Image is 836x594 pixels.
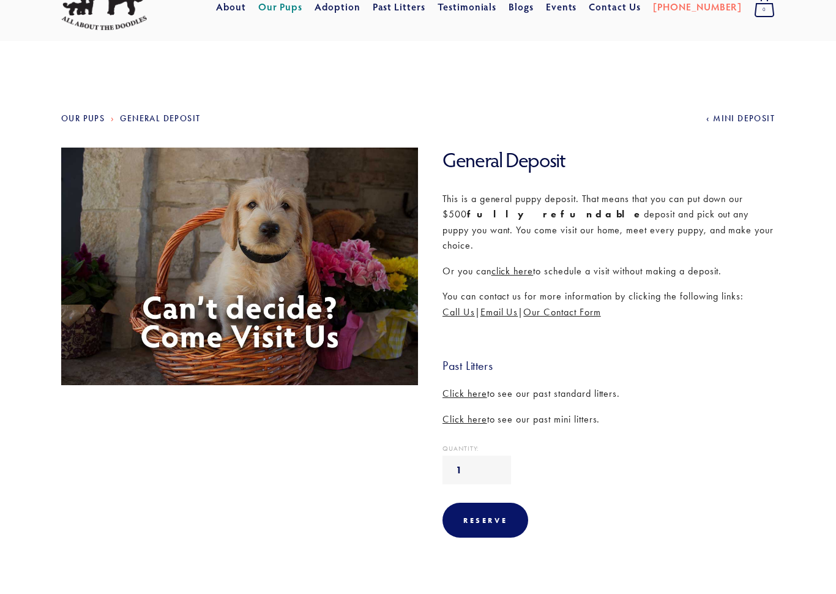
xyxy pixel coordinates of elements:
[442,191,775,254] p: This is a general puppy deposit. That means that you can put down our $500 deposit and pick out a...
[463,516,507,525] div: Reserve
[61,113,105,124] a: Our Pups
[442,148,775,173] h1: General Deposit
[442,412,775,427] p: to see our past mini litters.
[442,456,511,484] input: Quantity
[491,265,534,277] a: click here
[523,306,600,318] a: Our Contact Form
[442,413,487,425] a: Click here
[120,113,200,124] a: General Deposit
[442,306,475,318] a: Call Us
[754,2,775,18] span: 0
[467,208,644,220] strong: fully refundable
[442,445,775,452] div: Quantity:
[442,386,775,402] p: to see our past standard litters.
[442,388,487,399] a: Click here
[713,113,775,124] span: Mini Deposit
[442,288,775,320] p: You can contact us for more information by clicking the following links: | |
[442,358,775,374] h3: Past Litters
[442,503,528,538] div: Reserve
[442,263,775,279] p: Or you can to schedule a visit without making a deposit.
[706,113,775,124] a: Mini Deposit
[480,306,518,318] a: Email Us
[56,148,424,386] img: come_visit_us_wide.jpg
